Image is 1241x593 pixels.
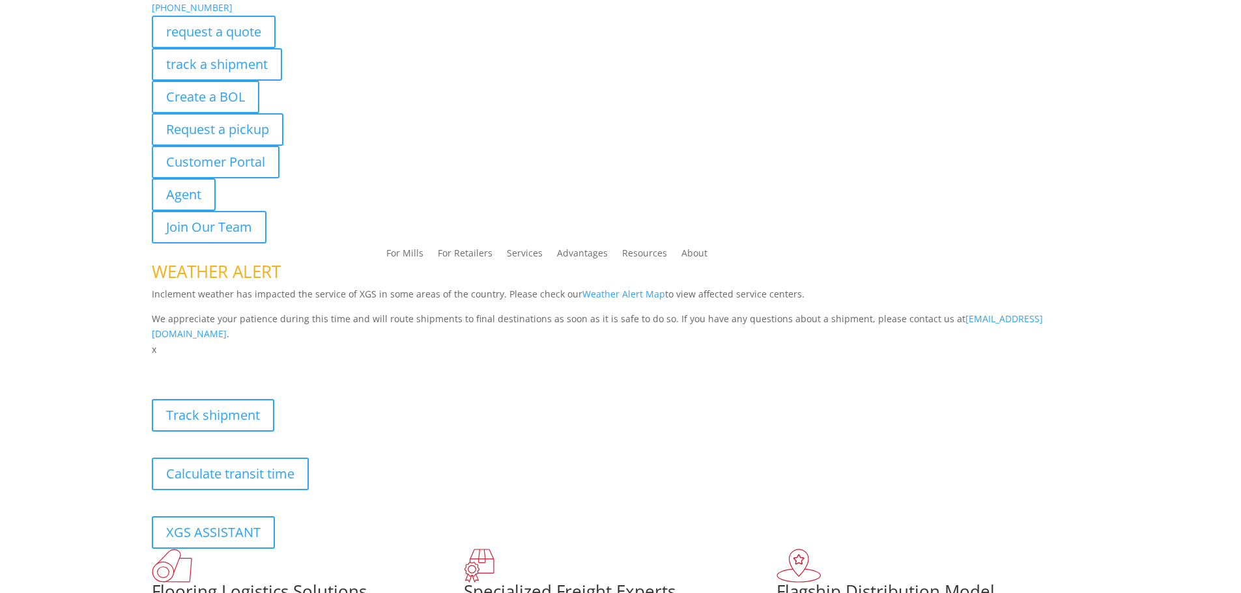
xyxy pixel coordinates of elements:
img: xgs-icon-flagship-distribution-model-red [777,549,821,583]
a: Customer Portal [152,146,279,178]
b: Visibility, transparency, and control for your entire supply chain. [152,359,442,372]
p: Inclement weather has impacted the service of XGS in some areas of the country. Please check our ... [152,286,1090,311]
a: Request a pickup [152,113,283,146]
a: Join Our Team [152,211,266,243]
a: Resources [622,249,667,263]
a: XGS ASSISTANT [152,516,275,549]
a: Agent [152,178,216,211]
a: Advantages [557,249,608,263]
img: xgs-icon-total-supply-chain-intelligence-red [152,549,192,583]
a: request a quote [152,16,276,48]
a: track a shipment [152,48,282,81]
p: x [152,342,1090,357]
span: WEATHER ALERT [152,260,281,283]
a: Track shipment [152,399,274,432]
img: xgs-icon-focused-on-flooring-red [464,549,494,583]
a: Weather Alert Map [582,288,665,300]
p: We appreciate your patience during this time and will route shipments to final destinations as so... [152,311,1090,342]
a: Services [507,249,543,263]
a: Create a BOL [152,81,259,113]
a: [PHONE_NUMBER] [152,1,233,14]
a: For Retailers [438,249,492,263]
a: About [681,249,707,263]
a: Calculate transit time [152,458,309,490]
a: For Mills [386,249,423,263]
